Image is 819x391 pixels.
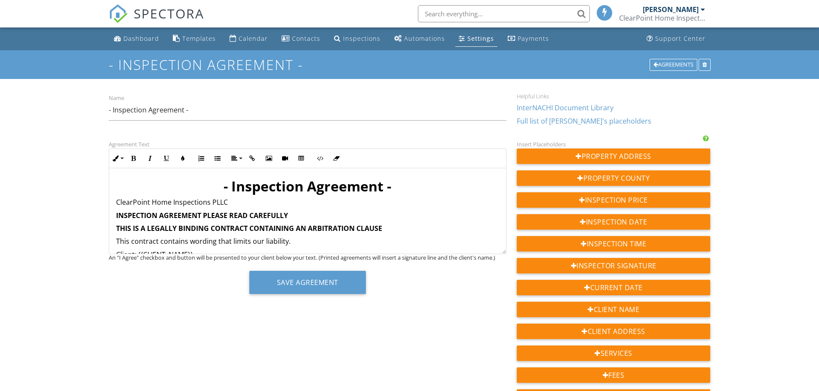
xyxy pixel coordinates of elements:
div: ClearPoint Home Inspections PLLC [619,14,705,22]
div: Payments [518,34,549,42]
strong: - Inspection Agreement - [224,177,391,195]
button: Clear Formatting [328,150,344,167]
div: An "I Agree" checkbox and button will be presented to your client below your text. (Printed agree... [109,254,506,261]
button: Align [228,150,244,167]
p: Client: {{CLIENT_NAME}} [116,250,499,259]
div: Client Name [517,302,711,317]
button: Insert Table [293,150,310,167]
button: Insert Link (Ctrl+K) [244,150,261,167]
a: Payments [504,31,552,47]
h1: - Inspection Agreement - [109,57,711,72]
button: Underline (Ctrl+U) [158,150,175,167]
div: [PERSON_NAME] [643,5,699,14]
span: SPECTORA [134,4,204,22]
button: Code View [312,150,328,167]
button: Italic (Ctrl+I) [142,150,158,167]
div: Property County [517,170,711,186]
a: Agreements [650,60,699,68]
div: Current Date [517,280,711,295]
a: Templates [169,31,219,47]
div: Dashboard [123,34,159,42]
button: Insert Image (Ctrl+P) [261,150,277,167]
div: Services [517,346,711,361]
a: Contacts [278,31,324,47]
a: Full list of [PERSON_NAME]'s placeholders [517,116,651,126]
label: Insert Placeholders [517,140,566,148]
button: Colors [175,150,191,167]
div: Inspection Price [517,192,711,208]
div: Templates [182,34,216,42]
div: Agreements [650,59,697,71]
p: ClearPoint Home Inspections PLLC [116,197,499,207]
a: InterNACHI Document Library [517,103,613,112]
button: Insert Video [277,150,293,167]
div: Inspector Signature [517,258,711,273]
div: Fees [517,367,711,383]
button: Ordered List [193,150,209,167]
div: Contacts [292,34,320,42]
label: Name [109,94,124,102]
div: Automations [404,34,445,42]
a: Inspections [331,31,384,47]
a: Automations (Basic) [391,31,448,47]
div: Inspection Date [517,214,711,230]
strong: THIS IS A LEGALLY BINDING CONTRACT CONTAINING AN ARBITRATION CLAUSE [116,224,382,233]
a: Settings [455,31,497,47]
button: Bold (Ctrl+B) [126,150,142,167]
p: This contract contains wording that limits our liability. [116,236,499,246]
label: Agreement Text [109,140,150,148]
input: Search everything... [418,5,590,22]
div: Support Center [655,34,706,42]
strong: INSPECTION AGREEMENT PLEASE READ CAREFULLY [116,211,288,220]
a: SPECTORA [109,12,204,30]
img: The Best Home Inspection Software - Spectora [109,4,128,23]
div: Calendar [239,34,268,42]
a: Calendar [226,31,271,47]
div: Settings [467,34,494,42]
button: Inline Style [109,150,126,167]
a: Dashboard [110,31,163,47]
div: Client Address [517,324,711,339]
div: Inspections [343,34,380,42]
div: Helpful Links [517,93,711,100]
button: Unordered List [209,150,226,167]
button: Save Agreement [249,271,366,294]
div: Inspection Time [517,236,711,252]
div: Property Address [517,149,711,164]
a: Support Center [643,31,709,47]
